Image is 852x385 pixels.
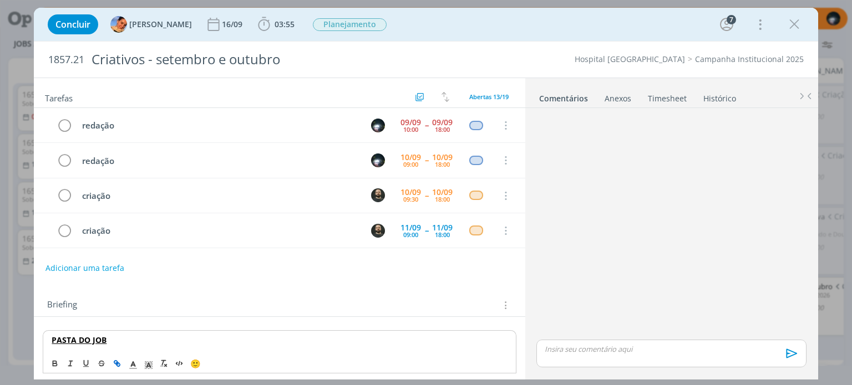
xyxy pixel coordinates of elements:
[425,227,428,234] span: --
[727,15,736,24] div: 7
[55,20,90,29] span: Concluir
[403,161,418,167] div: 09:00
[400,224,421,232] div: 11/09
[425,192,428,199] span: --
[435,232,450,238] div: 18:00
[52,335,106,345] a: PASTA DO JOB
[432,119,453,126] div: 09/09
[403,126,418,132] div: 10:00
[45,90,73,104] span: Tarefas
[425,121,428,129] span: --
[141,357,156,370] span: Cor de Fundo
[432,153,453,161] div: 10/09
[371,224,385,238] img: P
[539,88,589,104] a: Comentários
[400,119,421,126] div: 09/09
[403,232,418,238] div: 09:00
[435,126,450,132] div: 18:00
[371,188,385,202] img: P
[718,16,736,33] button: 7
[34,8,818,379] div: dialog
[222,20,245,28] div: 16/09
[125,357,141,370] span: Cor do Texto
[87,46,484,73] div: Criativos - setembro e outubro
[110,16,192,33] button: L[PERSON_NAME]
[400,188,421,196] div: 10/09
[312,18,387,32] button: Planejamento
[110,16,127,33] img: L
[442,92,449,102] img: arrow-down-up.svg
[647,88,687,104] a: Timesheet
[432,188,453,196] div: 10/09
[575,54,685,64] a: Hospital [GEOGRAPHIC_DATA]
[605,93,631,104] div: Anexos
[190,358,201,369] span: 🙂
[435,196,450,202] div: 18:00
[45,258,125,278] button: Adicionar uma tarefa
[703,88,737,104] a: Histórico
[370,187,387,204] button: P
[370,152,387,168] button: G
[255,16,297,33] button: 03:55
[425,156,428,164] span: --
[403,196,418,202] div: 09:30
[435,161,450,167] div: 18:00
[48,54,84,66] span: 1857.21
[77,189,361,203] div: criação
[275,19,295,29] span: 03:55
[432,224,453,232] div: 11/09
[129,20,192,28] span: [PERSON_NAME]
[469,93,509,101] span: Abertas 13/19
[370,257,387,274] button: P
[695,54,804,64] a: Campanha Institucional 2025
[77,154,361,168] div: redação
[313,18,387,31] span: Planejamento
[371,153,385,167] img: G
[77,119,361,132] div: redação
[370,222,387,239] button: P
[400,153,421,161] div: 10/09
[370,117,387,134] button: G
[48,14,98,34] button: Concluir
[47,298,77,312] span: Briefing
[77,224,361,238] div: criação
[371,119,385,132] img: G
[187,357,203,370] button: 🙂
